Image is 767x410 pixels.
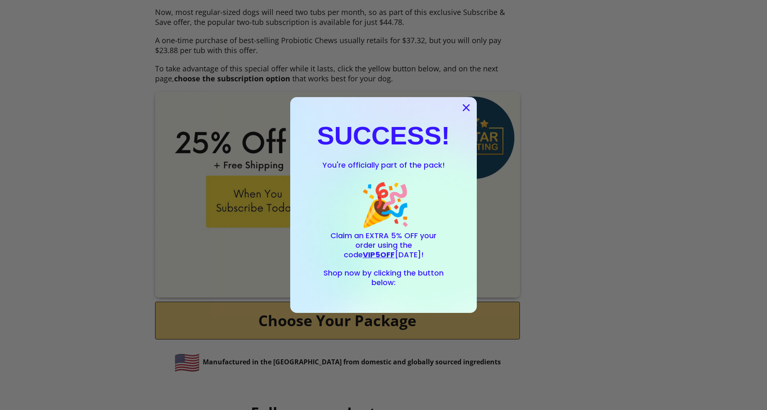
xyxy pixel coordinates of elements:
[459,100,473,115] button: Close dialog
[359,175,411,231] span: 🎉
[323,160,445,170] span: You're officially part of the pack!
[363,249,395,260] span: VIP5OFF
[330,230,437,260] span: Claim an EXTRA 5% OFF your order using the code [DATE]!
[323,268,444,288] span: Shop now by clicking the button below:
[317,121,450,150] strong: SUCCESS!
